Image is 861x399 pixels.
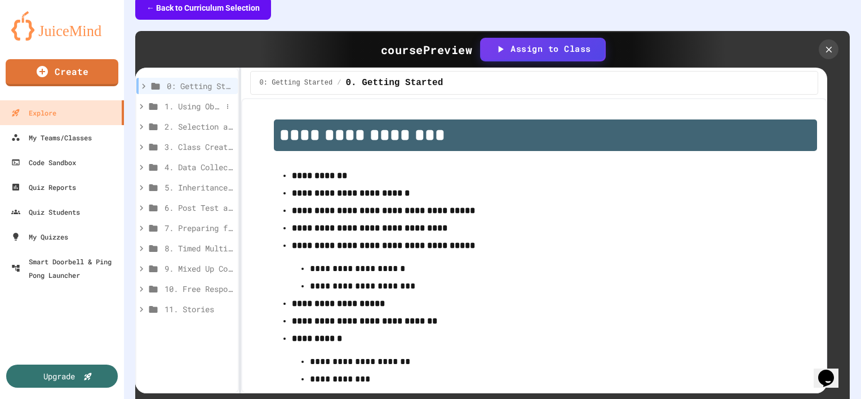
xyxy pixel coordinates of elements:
div: My Teams/Classes [11,131,92,144]
span: 4. Data Collections [165,161,233,173]
div: Upgrade [43,370,75,382]
span: 0: Getting Started [167,80,233,92]
span: 8. Timed Multiple-Choice Exams [165,242,233,254]
img: logo-orange.svg [11,11,113,41]
span: 10. Free Response Practice [165,283,233,295]
span: 3. Class Creation [165,141,233,153]
span: 5. Inheritance (optional) [165,181,233,193]
div: Code Sandbox [11,156,76,169]
span: 0. Getting Started [345,76,443,90]
button: More options [222,101,233,112]
div: My Quizzes [11,230,68,243]
span: 0: Getting Started [260,78,333,87]
span: 6. Post Test and Survey [165,202,233,214]
div: Quiz Reports [11,180,76,194]
span: 11. Stories [165,303,233,315]
button: Assign to Class [481,38,605,60]
a: Create [6,59,118,86]
span: 2. Selection and Iteration [165,121,233,132]
span: 7. Preparing for the Exam [165,222,233,234]
div: course Preview [381,41,473,58]
span: / [337,78,341,87]
div: Explore [11,106,56,119]
span: 9. Mixed Up Code - Free Response Practice [165,263,233,274]
div: Quiz Students [11,205,80,219]
span: 1. Using Objects and Methods [165,100,222,112]
div: Smart Doorbell & Ping Pong Launcher [11,255,119,282]
iframe: chat widget [814,354,850,388]
div: Assign to Class [495,43,591,56]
